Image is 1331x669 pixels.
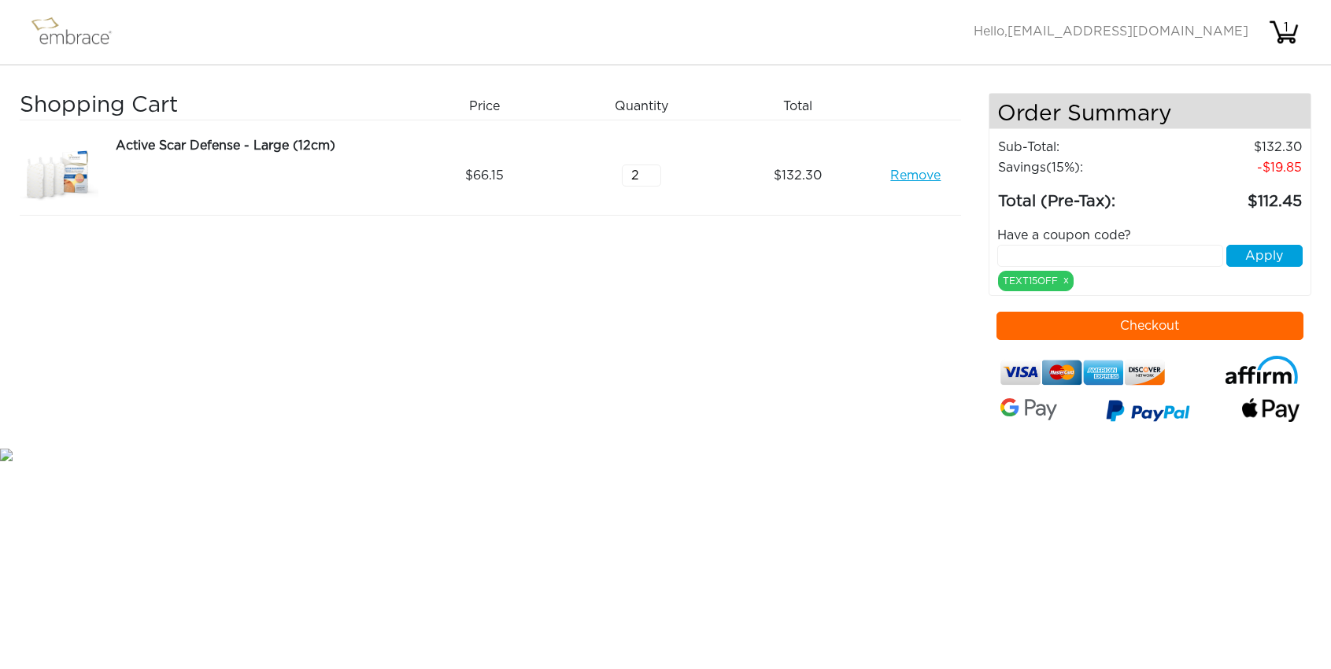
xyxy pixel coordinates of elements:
img: d2f91f46-8dcf-11e7-b919-02e45ca4b85b.jpeg [20,136,98,215]
div: TEXT15OFF [998,271,1074,291]
button: Apply [1226,245,1303,267]
div: Active Scar Defense - Large (12cm) [116,136,401,155]
img: cart [1268,17,1300,48]
span: (15%) [1046,161,1080,174]
a: 1 [1268,25,1300,38]
a: Remove [890,166,941,185]
img: paypal-v3.png [1106,395,1190,430]
img: Google-Pay-Logo.svg [1000,398,1058,421]
span: 66.15 [465,166,504,185]
button: Checkout [996,312,1303,340]
img: credit-cards.png [1000,356,1165,390]
td: Sub-Total: [997,137,1166,157]
span: Hello, [974,25,1248,38]
h3: Shopping Cart [20,93,400,120]
td: Total (Pre-Tax): [997,178,1166,214]
img: logo.png [28,13,130,52]
td: 132.30 [1165,137,1303,157]
div: 1 [1270,18,1302,37]
div: Price [412,93,568,120]
a: x [1063,273,1069,287]
img: fullApplePay.png [1242,398,1300,422]
h4: Order Summary [989,94,1311,129]
img: affirm-logo.svg [1224,356,1300,385]
td: 112.45 [1165,178,1303,214]
td: Savings : [997,157,1166,178]
span: [EMAIL_ADDRESS][DOMAIN_NAME] [1007,25,1248,38]
span: Quantity [615,97,668,116]
span: 132.30 [774,166,822,185]
td: 19.85 [1165,157,1303,178]
div: Have a coupon code? [985,226,1314,245]
div: Total [726,93,882,120]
